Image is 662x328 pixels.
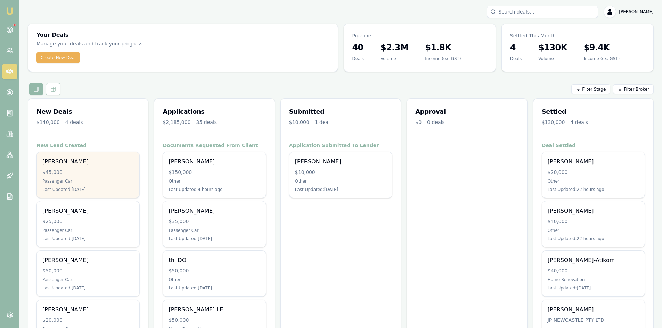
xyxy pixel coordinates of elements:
div: [PERSON_NAME]-Atikom [548,256,639,264]
div: Deals [510,56,522,61]
p: Settled This Month [510,32,645,39]
div: $10,000 [295,169,386,176]
div: 0 deals [427,119,445,126]
div: JP NEWCASTLE PTY LTD [548,317,639,323]
div: Home Renovation [548,277,639,283]
span: Filter Stage [582,86,606,92]
div: 4 deals [570,119,588,126]
button: Filter Broker [613,84,654,94]
div: $25,000 [42,218,134,225]
div: Income (ex. GST) [584,56,620,61]
div: $20,000 [548,169,639,176]
h4: Documents Requested From Client [163,142,266,149]
h3: 4 [510,42,522,53]
div: $35,000 [169,218,260,225]
div: Passenger Car [169,228,260,233]
div: [PERSON_NAME] [169,207,260,215]
div: $20,000 [42,317,134,323]
h3: $2.3M [381,42,408,53]
div: Income (ex. GST) [425,56,461,61]
button: Filter Stage [571,84,610,94]
div: $40,000 [548,218,639,225]
div: 1 deal [315,119,330,126]
div: $45,000 [42,169,134,176]
div: 35 deals [196,119,217,126]
h3: Submitted [289,107,392,117]
div: $130,000 [542,119,565,126]
div: $140,000 [36,119,60,126]
div: $50,000 [169,267,260,274]
div: [PERSON_NAME] [548,305,639,314]
div: $150,000 [169,169,260,176]
h4: Application Submitted To Lender [289,142,392,149]
span: Filter Broker [624,86,649,92]
div: Last Updated: [DATE] [548,285,639,291]
img: emu-icon-u.png [6,7,14,15]
div: [PERSON_NAME] [548,207,639,215]
p: Manage your deals and track your progress. [36,40,214,48]
div: Last Updated: [DATE] [42,236,134,242]
div: Deals [352,56,364,61]
div: [PERSON_NAME] [42,305,134,314]
div: Volume [381,56,408,61]
h3: $9.4K [584,42,620,53]
div: Last Updated: [DATE] [42,285,134,291]
h3: $130K [538,42,567,53]
div: Volume [538,56,567,61]
div: Other [169,178,260,184]
button: Create New Deal [36,52,80,63]
div: $2,185,000 [163,119,190,126]
div: [PERSON_NAME] [295,158,386,166]
div: Last Updated: [DATE] [169,285,260,291]
div: Last Updated: [DATE] [169,236,260,242]
input: Search deals [487,6,598,18]
h3: Applications [163,107,266,117]
div: [PERSON_NAME] [42,158,134,166]
div: Passenger Car [42,228,134,233]
h4: Deal Settled [542,142,645,149]
div: Other [169,277,260,283]
div: 4 deals [65,119,83,126]
div: Other [295,178,386,184]
div: [PERSON_NAME] [548,158,639,166]
div: $10,000 [289,119,309,126]
h3: 40 [352,42,364,53]
div: $0 [415,119,422,126]
div: [PERSON_NAME] LE [169,305,260,314]
div: [PERSON_NAME] [42,207,134,215]
div: [PERSON_NAME] [169,158,260,166]
div: [PERSON_NAME] [42,256,134,264]
div: Last Updated: [DATE] [295,187,386,192]
h3: Approval [415,107,518,117]
div: Other [548,228,639,233]
div: Last Updated: [DATE] [42,187,134,192]
div: thi DO [169,256,260,264]
p: Pipeline [352,32,487,39]
h3: Your Deals [36,32,329,38]
div: Last Updated: 22 hours ago [548,236,639,242]
div: Last Updated: 4 hours ago [169,187,260,192]
div: Passenger Car [42,277,134,283]
div: $50,000 [169,317,260,323]
h4: New Lead Created [36,142,140,149]
h3: Settled [542,107,645,117]
div: Passenger Car [42,178,134,184]
span: [PERSON_NAME] [619,9,654,15]
div: Last Updated: 22 hours ago [548,187,639,192]
h3: $1.8K [425,42,461,53]
div: $50,000 [42,267,134,274]
div: $40,000 [548,267,639,274]
h3: New Deals [36,107,140,117]
div: Other [548,178,639,184]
